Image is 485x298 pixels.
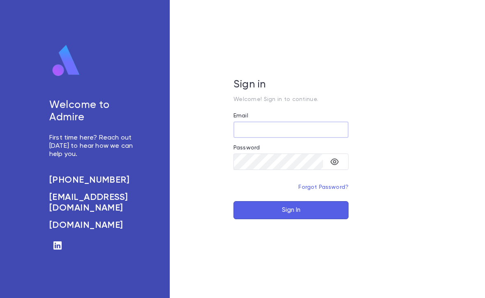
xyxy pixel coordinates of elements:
[49,134,137,158] p: First time here? Reach out [DATE] to hear how we can help you.
[298,184,349,190] a: Forgot Password?
[49,192,137,213] a: [EMAIL_ADDRESS][DOMAIN_NAME]
[233,112,248,119] label: Email
[233,96,349,103] p: Welcome! Sign in to continue.
[233,144,260,151] label: Password
[49,44,83,77] img: logo
[49,99,137,124] h5: Welcome to Admire
[49,175,137,186] a: [PHONE_NUMBER]
[233,79,349,91] h5: Sign in
[233,201,349,219] button: Sign In
[326,154,343,170] button: toggle password visibility
[49,220,137,231] a: [DOMAIN_NAME]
